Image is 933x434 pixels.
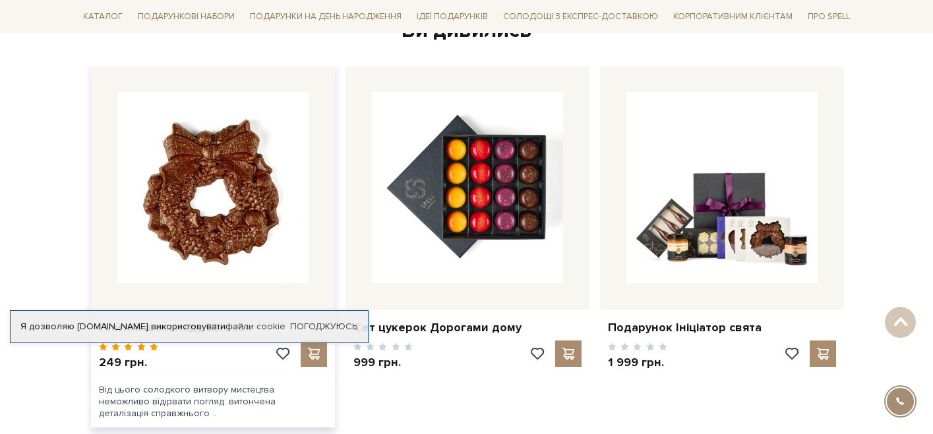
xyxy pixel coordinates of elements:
[78,7,128,27] a: Каталог
[411,7,493,27] a: Ідеї подарунків
[133,7,240,27] a: Подарункові набори
[353,355,413,370] p: 999 грн.
[91,376,335,428] div: Від цього солодкого витвору мистецтва неможливо відірвати погляд: витончена деталізація справжньо...
[99,355,159,370] p: 249 грн.
[668,7,798,27] a: Корпоративним клієнтам
[353,320,582,335] a: Сет цукерок Дорогами дому
[498,5,663,28] a: Солодощі з експрес-доставкою
[226,321,286,332] a: файли cookie
[245,7,407,27] a: Подарунки на День народження
[608,320,836,335] a: Подарунок Ініціатор свята
[290,321,357,333] a: Погоджуюсь
[608,355,668,370] p: 1 999 грн.
[11,321,368,333] div: Я дозволяю [DOMAIN_NAME] використовувати
[117,92,309,283] img: Плитка шоколаду Віночок
[802,7,855,27] a: Про Spell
